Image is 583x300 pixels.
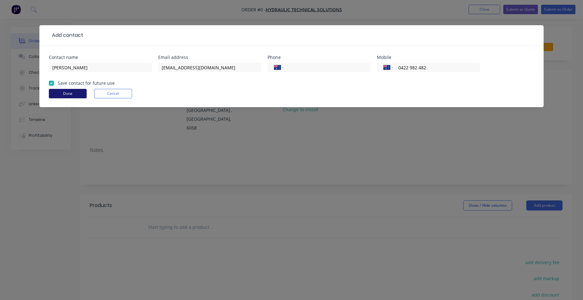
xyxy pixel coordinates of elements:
[49,89,87,98] button: Done
[49,55,152,60] div: Contact name
[268,55,371,60] div: Phone
[158,55,261,60] div: Email address
[94,89,132,98] button: Cancel
[58,80,115,86] label: Save contact for future use
[377,55,480,60] div: Mobile
[49,32,83,39] div: Add contact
